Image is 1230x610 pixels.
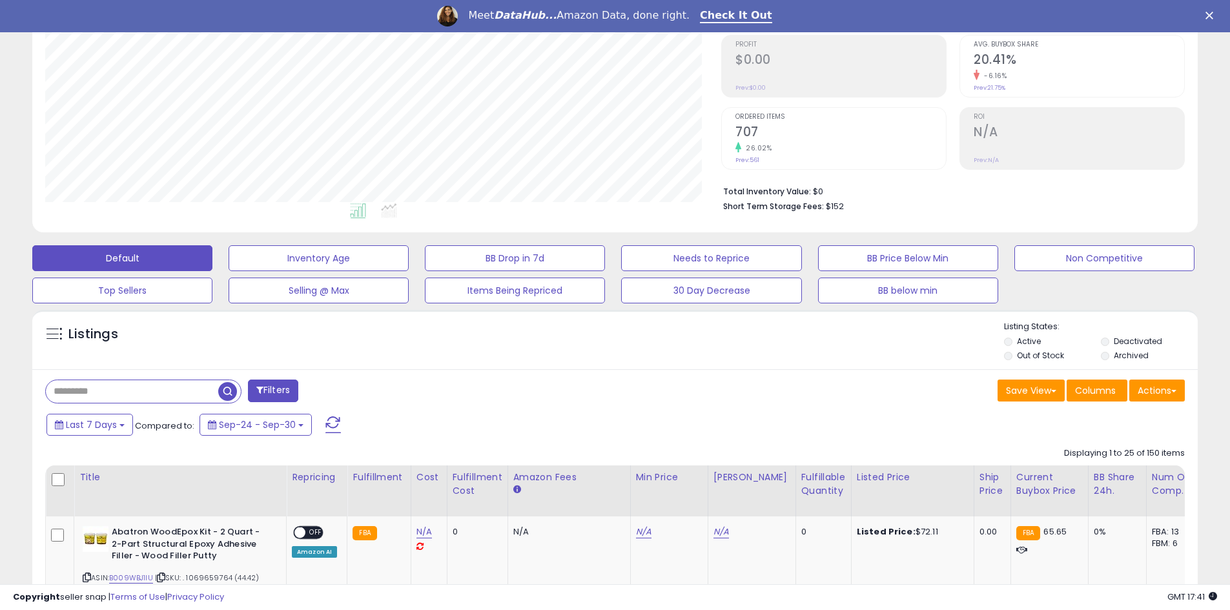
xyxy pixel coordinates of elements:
[1067,380,1127,402] button: Columns
[437,6,458,26] img: Profile image for Georgie
[229,278,409,303] button: Selling @ Max
[425,278,605,303] button: Items Being Repriced
[135,420,194,432] span: Compared to:
[741,143,772,153] small: 26.02%
[700,9,772,23] a: Check It Out
[636,471,702,484] div: Min Price
[979,471,1005,498] div: Ship Price
[353,526,376,540] small: FBA
[79,471,281,484] div: Title
[621,278,801,303] button: 30 Day Decrease
[857,471,969,484] div: Listed Price
[248,380,298,402] button: Filters
[818,245,998,271] button: BB Price Below Min
[979,71,1007,81] small: -6.16%
[1094,526,1136,538] div: 0%
[974,125,1184,142] h2: N/A
[292,546,337,558] div: Amazon AI
[735,114,946,121] span: Ordered Items
[425,245,605,271] button: BB Drop in 7d
[416,471,442,484] div: Cost
[468,9,690,22] div: Meet Amazon Data, done right.
[621,245,801,271] button: Needs to Reprice
[857,525,916,538] b: Listed Price:
[1129,380,1185,402] button: Actions
[735,41,946,48] span: Profit
[200,414,312,436] button: Sep-24 - Sep-30
[1016,526,1040,540] small: FBA
[229,245,409,271] button: Inventory Age
[453,471,502,498] div: Fulfillment Cost
[818,278,998,303] button: BB below min
[723,201,824,212] b: Short Term Storage Fees:
[801,526,841,538] div: 0
[735,156,759,164] small: Prev: 561
[13,591,60,603] strong: Copyright
[974,41,1184,48] span: Avg. Buybox Share
[1152,526,1194,538] div: FBA: 13
[857,526,964,538] div: $72.11
[723,183,1175,198] li: $0
[494,9,557,21] i: DataHub...
[110,591,165,603] a: Terms of Use
[83,526,108,552] img: 41D6f1VcNyL._SL40_.jpg
[1152,538,1194,549] div: FBM: 6
[112,526,269,565] b: Abatron WoodEpox Kit - 2 Quart - 2-Part Structural Epoxy Adhesive Filler - Wood Filler Putty
[219,418,296,431] span: Sep-24 - Sep-30
[1016,471,1083,498] div: Current Buybox Price
[513,471,625,484] div: Amazon Fees
[46,414,133,436] button: Last 7 Days
[1114,336,1162,347] label: Deactivated
[735,84,766,92] small: Prev: $0.00
[1075,384,1116,397] span: Columns
[68,325,118,343] h5: Listings
[974,84,1005,92] small: Prev: 21.75%
[513,526,620,538] div: N/A
[513,484,521,496] small: Amazon Fees.
[1004,321,1198,333] p: Listing States:
[735,52,946,70] h2: $0.00
[1205,12,1218,19] div: Close
[1043,525,1067,538] span: 65.65
[1152,471,1199,498] div: Num of Comp.
[167,591,224,603] a: Privacy Policy
[636,525,651,538] a: N/A
[1114,350,1149,361] label: Archived
[1167,591,1217,603] span: 2025-10-8 17:41 GMT
[713,471,790,484] div: [PERSON_NAME]
[32,278,212,303] button: Top Sellers
[826,200,844,212] span: $152
[353,471,405,484] div: Fulfillment
[735,125,946,142] h2: 707
[13,591,224,604] div: seller snap | |
[1014,245,1194,271] button: Non Competitive
[32,245,212,271] button: Default
[723,186,811,197] b: Total Inventory Value:
[801,471,846,498] div: Fulfillable Quantity
[305,527,326,538] span: OFF
[974,114,1184,121] span: ROI
[713,525,729,538] a: N/A
[66,418,117,431] span: Last 7 Days
[998,380,1065,402] button: Save View
[1064,447,1185,460] div: Displaying 1 to 25 of 150 items
[292,471,342,484] div: Repricing
[1017,336,1041,347] label: Active
[1094,471,1141,498] div: BB Share 24h.
[974,156,999,164] small: Prev: N/A
[974,52,1184,70] h2: 20.41%
[453,526,498,538] div: 0
[979,526,1001,538] div: 0.00
[416,525,432,538] a: N/A
[1017,350,1064,361] label: Out of Stock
